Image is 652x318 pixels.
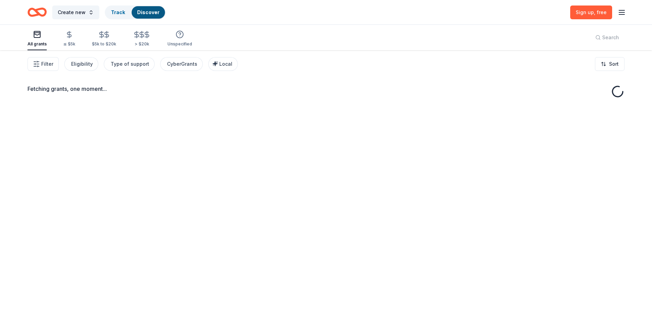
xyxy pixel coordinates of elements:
button: Create new [52,6,99,19]
div: Unspecified [167,41,192,47]
div: $5k to $20k [92,41,116,47]
div: > $20k [133,41,151,47]
span: , free [594,9,607,15]
div: All grants [27,41,47,47]
div: Eligibility [71,60,93,68]
div: Fetching grants, one moment... [27,85,625,93]
div: ≤ $5k [63,41,75,47]
a: Sign up, free [570,6,612,19]
span: Sign up [576,9,607,15]
button: Local [208,57,238,71]
button: > $20k [133,28,151,50]
button: Type of support [104,57,155,71]
a: Discover [137,9,159,15]
button: ≤ $5k [63,28,75,50]
span: Create new [58,8,86,17]
span: Filter [41,60,53,68]
button: Filter [27,57,59,71]
span: Local [219,61,232,67]
a: Home [27,4,47,20]
button: CyberGrants [160,57,203,71]
button: Unspecified [167,28,192,50]
button: $5k to $20k [92,28,116,50]
div: CyberGrants [167,60,197,68]
div: Type of support [111,60,149,68]
button: TrackDiscover [105,6,166,19]
span: Sort [609,60,619,68]
button: Sort [595,57,625,71]
button: Eligibility [64,57,98,71]
button: All grants [27,28,47,50]
a: Track [111,9,125,15]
